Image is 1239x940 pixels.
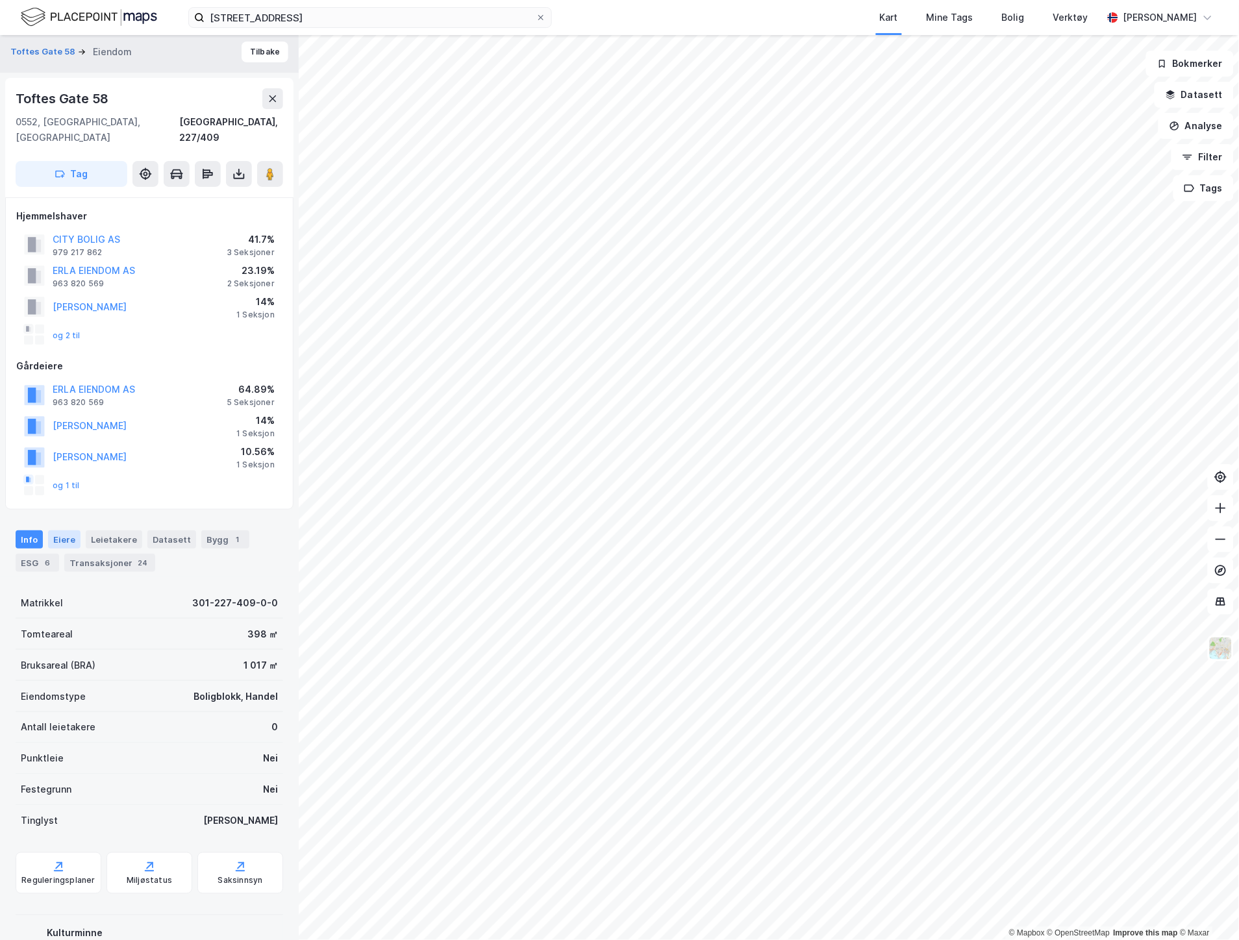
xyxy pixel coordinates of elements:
div: Nei [263,751,278,767]
button: Datasett [1155,82,1234,108]
div: 10.56% [236,444,275,460]
button: Tag [16,161,127,187]
div: Kontrollprogram for chat [1174,878,1239,940]
div: Festegrunn [21,782,71,798]
div: Antall leietakere [21,720,95,736]
button: Bokmerker [1146,51,1234,77]
img: logo.f888ab2527a4732fd821a326f86c7f29.svg [21,6,157,29]
button: Toftes Gate 58 [10,45,78,58]
div: 41.7% [227,232,275,247]
div: Matrikkel [21,595,63,611]
div: Eiendom [93,44,132,60]
div: 0552, [GEOGRAPHIC_DATA], [GEOGRAPHIC_DATA] [16,114,179,145]
div: Boligblokk, Handel [194,689,278,704]
button: Tilbake [242,42,288,62]
div: [GEOGRAPHIC_DATA], 227/409 [179,114,283,145]
div: 1 Seksjon [236,310,275,320]
button: Tags [1173,175,1234,201]
div: Gårdeiere [16,358,282,374]
div: 14% [236,413,275,428]
div: 979 217 862 [53,247,102,258]
div: 64.89% [227,382,275,397]
div: Info [16,530,43,549]
div: 24 [135,556,150,569]
div: Nei [263,782,278,798]
div: Toftes Gate 58 [16,88,111,109]
div: Saksinnsyn [218,876,263,886]
div: Eiere [48,530,81,549]
div: 301-227-409-0-0 [192,595,278,611]
div: 0 [271,720,278,736]
div: Bolig [1002,10,1025,25]
input: Søk på adresse, matrikkel, gårdeiere, leietakere eller personer [205,8,536,27]
div: 5 Seksjoner [227,397,275,408]
div: 2 Seksjoner [227,278,275,289]
div: Kart [880,10,898,25]
div: Transaksjoner [64,554,155,572]
div: Reguleringsplaner [21,876,95,886]
div: 398 ㎡ [247,626,278,642]
div: Punktleie [21,751,64,767]
div: 23.19% [227,263,275,278]
div: 6 [41,556,54,569]
div: Bygg [201,530,249,549]
div: 963 820 569 [53,397,104,408]
img: Z [1208,636,1233,661]
div: 1 [231,533,244,546]
button: Analyse [1158,113,1234,139]
div: Tomteareal [21,626,73,642]
a: OpenStreetMap [1047,929,1110,938]
div: 1 017 ㎡ [244,658,278,673]
div: [PERSON_NAME] [203,813,278,829]
div: Mine Tags [927,10,973,25]
div: ESG [16,554,59,572]
div: 963 820 569 [53,278,104,289]
a: Improve this map [1114,929,1178,938]
iframe: Chat Widget [1174,878,1239,940]
div: Leietakere [86,530,142,549]
div: 1 Seksjon [236,460,275,470]
div: Datasett [147,530,196,549]
div: Eiendomstype [21,689,86,704]
button: Filter [1171,144,1234,170]
div: [PERSON_NAME] [1123,10,1197,25]
div: 14% [236,294,275,310]
div: 3 Seksjoner [227,247,275,258]
div: Tinglyst [21,813,58,829]
div: Hjemmelshaver [16,208,282,224]
div: Bruksareal (BRA) [21,658,95,673]
a: Mapbox [1009,929,1045,938]
div: Miljøstatus [127,876,172,886]
div: Verktøy [1053,10,1088,25]
div: 1 Seksjon [236,428,275,439]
